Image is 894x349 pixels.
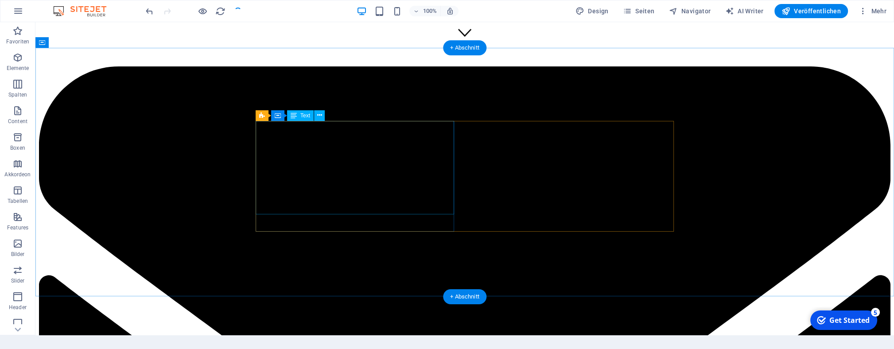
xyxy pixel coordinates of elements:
[572,4,612,18] button: Design
[144,6,155,16] button: undo
[8,198,28,205] p: Tabellen
[4,171,31,178] p: Akkordeon
[66,1,74,10] div: 5
[781,7,841,16] span: Veröffentlichen
[725,7,764,16] span: AI Writer
[669,7,711,16] span: Navigator
[215,6,225,16] button: reload
[619,4,658,18] button: Seiten
[10,144,25,151] p: Boxen
[24,8,64,18] div: Get Started
[572,4,612,18] div: Design (Strg+Alt+Y)
[51,6,117,16] img: Editor Logo
[446,7,454,15] i: Bei Größenänderung Zoomstufe automatisch an das gewählte Gerät anpassen.
[423,6,437,16] h6: 100%
[443,40,486,55] div: + Abschnitt
[623,7,655,16] span: Seiten
[8,91,27,98] p: Spalten
[144,6,155,16] i: Rückgängig: Text ändern (Strg+Z)
[409,6,441,16] button: 100%
[6,38,29,45] p: Favoriten
[7,65,29,72] p: Elemente
[300,113,310,118] span: Text
[665,4,715,18] button: Navigator
[774,4,848,18] button: Veröffentlichen
[5,4,72,23] div: Get Started 5 items remaining, 0% complete
[9,304,27,311] p: Header
[722,4,767,18] button: AI Writer
[8,118,27,125] p: Content
[7,224,28,231] p: Features
[11,277,25,284] p: Slider
[215,6,225,16] i: Seite neu laden
[443,289,486,304] div: + Abschnitt
[855,4,890,18] button: Mehr
[11,251,25,258] p: Bilder
[859,7,886,16] span: Mehr
[575,7,609,16] span: Design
